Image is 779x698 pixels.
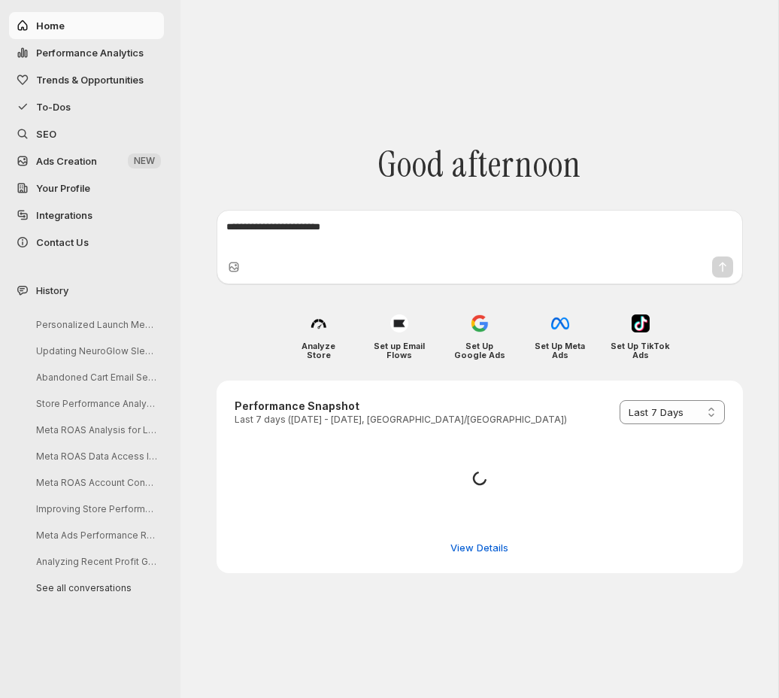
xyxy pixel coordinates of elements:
[134,155,155,167] span: NEW
[289,341,348,360] h4: Analyze Store
[36,128,56,140] span: SEO
[390,314,408,332] img: Set up Email Flows icon
[36,47,144,59] span: Performance Analytics
[24,497,167,520] button: Improving Store Performance Analysis Steps
[551,314,569,332] img: Set Up Meta Ads icon
[9,120,164,147] a: SEO
[9,39,164,66] button: Performance Analytics
[24,523,167,547] button: Meta Ads Performance Review Inquiry
[24,418,167,442] button: Meta ROAS Analysis for Last 14 Days
[36,283,68,298] span: History
[24,366,167,389] button: Abandoned Cart Email Sequence Creation
[9,93,164,120] button: To-Dos
[226,259,241,275] button: Upload image
[9,202,164,229] a: Integrations
[36,101,71,113] span: To-Dos
[9,229,164,256] button: Contact Us
[24,392,167,415] button: Store Performance Analysis and Suggestions
[24,313,167,336] button: Personalized Launch Message for Friends & Family
[24,550,167,573] button: Analyzing Recent Profit Growth
[24,445,167,468] button: Meta ROAS Data Access Issues
[530,341,590,360] h4: Set Up Meta Ads
[450,341,509,360] h4: Set Up Google Ads
[450,540,508,555] span: View Details
[36,236,89,248] span: Contact Us
[36,74,144,86] span: Trends & Opportunities
[24,339,167,363] button: Updating NeuroGlow Sleep Mask Details
[36,182,90,194] span: Your Profile
[9,12,164,39] button: Home
[471,314,489,332] img: Set Up Google Ads icon
[36,209,92,221] span: Integrations
[310,314,328,332] img: Analyze Store icon
[36,155,97,167] span: Ads Creation
[9,147,164,174] button: Ads Creation
[611,341,670,360] h4: Set Up TikTok Ads
[369,341,429,360] h4: Set up Email Flows
[24,576,167,599] button: See all conversations
[24,471,167,494] button: Meta ROAS Account Connection Inquiry
[441,536,517,560] button: View detailed performance
[632,314,650,332] img: Set Up TikTok Ads icon
[377,143,582,187] span: Good afternoon
[36,20,65,32] span: Home
[235,399,567,414] h3: Performance Snapshot
[9,174,164,202] a: Your Profile
[235,414,567,426] p: Last 7 days ([DATE] - [DATE], [GEOGRAPHIC_DATA]/[GEOGRAPHIC_DATA])
[9,66,164,93] button: Trends & Opportunities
